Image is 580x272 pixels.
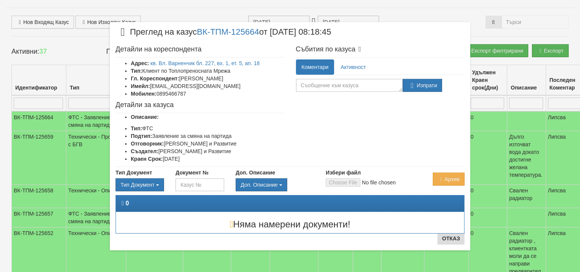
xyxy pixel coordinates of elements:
span: Преглед на казус от [DATE] 08:18:45 [116,28,331,42]
button: Изпрати [403,79,442,92]
b: Краен Срок: [131,156,163,162]
li: Клиент по Топлопреносната Мрежа [131,67,284,75]
strong: 0 [125,200,129,206]
a: ВК-ТПМ-125664 [197,27,259,37]
label: Документ № [175,169,208,176]
b: Адрес: [131,60,149,66]
input: Казус № [175,178,224,191]
li: [PERSON_NAME] и Развитие [131,140,284,147]
h3: Няма намерени документи! [116,219,464,229]
label: Доп. Описание [236,169,275,176]
b: Подтип: [131,133,152,139]
li: ФТС [131,125,284,132]
h4: Детайли на кореспондента [116,46,284,53]
button: Архив [433,173,464,186]
button: Тип Документ [116,178,164,191]
label: Избери файл [326,169,361,176]
b: Създател: [131,148,158,154]
li: [PERSON_NAME] и Развитие [131,147,284,155]
b: Отговорник: [131,141,164,147]
li: [PERSON_NAME] [131,75,284,82]
li: [DATE] [131,155,284,163]
b: Тип: [131,125,142,131]
button: Доп. Описание [236,178,287,191]
a: Активност [335,59,371,75]
span: Тип Документ [120,182,154,188]
h4: Събития по казуса [296,46,465,53]
a: Коментари [296,59,334,75]
b: Мобилен: [131,91,156,97]
a: кв. Вл. Варненчик бл. 227, вх. 1, ет. 5, ап. 18 [151,60,260,66]
b: Описание: [131,114,159,120]
h4: Детайли за казуса [116,101,284,109]
button: Отказ [437,232,464,245]
b: Гл. Кореспондент: [131,75,179,82]
div: Двоен клик, за изчистване на избраната стойност. [116,178,164,191]
li: [EMAIL_ADDRESS][DOMAIN_NAME] [131,82,284,90]
div: Двоен клик, за изчистване на избраната стойност. [236,178,314,191]
label: Тип Документ [116,169,152,176]
span: Доп. Описание [241,182,278,188]
li: 0895466787 [131,90,284,98]
b: Имейл: [131,83,150,89]
li: Заявление за смяна на партида [131,132,284,140]
b: Тип: [131,68,142,74]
